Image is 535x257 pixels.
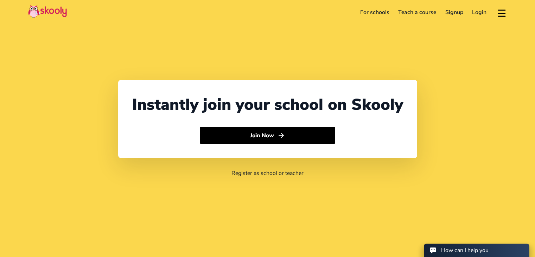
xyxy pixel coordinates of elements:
[394,7,441,18] a: Teach a course
[278,132,285,139] ion-icon: arrow forward outline
[468,7,491,18] a: Login
[441,7,468,18] a: Signup
[497,7,507,18] button: menu outline
[200,127,335,144] button: Join Nowarrow forward outline
[231,169,304,177] a: Register as school or teacher
[132,94,403,115] div: Instantly join your school on Skooly
[356,7,394,18] a: For schools
[28,5,67,18] img: Skooly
